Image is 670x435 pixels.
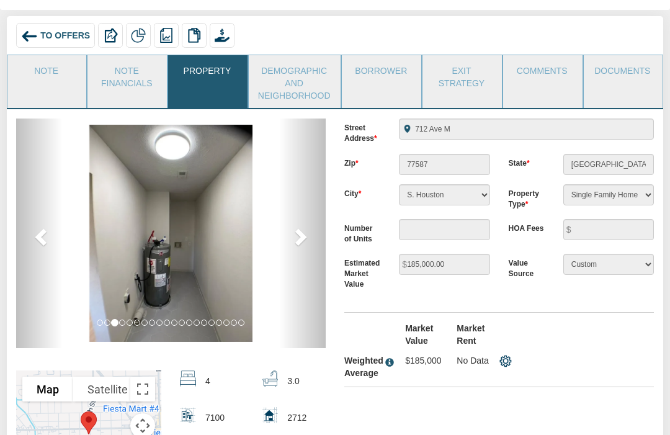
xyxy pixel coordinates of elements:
[249,55,340,108] a: Demographic and Neighborhood
[335,119,390,144] label: Street Address
[396,322,447,347] label: Market Value
[159,28,174,43] img: reports.png
[103,28,118,43] img: export.svg
[499,219,554,234] label: HOA Fees
[499,254,554,279] label: Value Source
[344,354,383,379] div: Weighted Average
[131,28,146,43] img: partial.png
[499,154,554,169] label: State
[40,30,90,40] span: To Offers
[7,55,86,86] a: Note
[342,55,420,86] a: Borrower
[21,28,38,45] img: back_arrow_left_icon.svg
[215,28,230,43] img: purchase_offer.png
[457,354,489,367] p: No Data
[87,55,166,96] a: Note Financials
[503,55,581,86] a: Comments
[287,407,306,428] p: 2712
[499,355,512,367] img: settings.png
[584,55,662,86] a: Documents
[187,28,202,43] img: copy.png
[262,407,279,423] img: home_size.svg
[262,370,279,387] img: bath.svg
[73,377,142,401] button: Show satellite imagery
[447,322,499,347] label: Market Rent
[205,370,210,392] p: 4
[335,219,390,244] label: Number of Units
[405,354,438,367] p: $185,000
[422,55,501,96] a: Exit Strategy
[89,125,252,342] img: 583112
[335,254,390,290] label: Estimated Market Value
[130,377,155,401] button: Toggle fullscreen view
[335,154,390,169] label: Zip
[287,370,299,392] p: 3.0
[335,184,390,199] label: City
[22,377,73,401] button: Show street map
[180,370,196,387] img: beds.svg
[499,184,554,210] label: Property Type
[168,55,246,86] a: Property
[205,407,225,428] p: 7100
[180,407,196,423] img: lot_size.svg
